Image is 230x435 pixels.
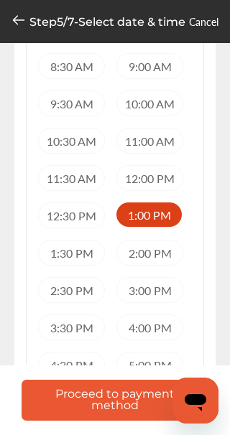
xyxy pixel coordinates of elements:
div: 10:00 AM [116,90,183,116]
div: 12:30 PM [38,202,105,228]
div: 11:30 AM [38,165,105,191]
div: 4:30 PM [38,352,105,378]
iframe: Button to launch messaging window [172,378,218,424]
button: Proceed to payment method [22,380,208,421]
div: 9:00 AM [116,53,183,79]
div: 3:00 PM [116,277,183,303]
div: 2:00 PM [116,240,183,266]
div: 1:00 PM [116,202,182,227]
a: Cancel [189,14,218,29]
div: 2:30 PM [38,277,105,303]
div: 10:30 AM [38,128,105,154]
div: 5:00 PM [116,352,183,378]
div: 11:00 AM [116,128,183,154]
div: 1:30 PM [38,240,105,266]
div: 12:00 PM [116,165,183,191]
div: 3:30 PM [38,314,105,340]
div: 4:00 PM [116,314,183,340]
div: 8:30 AM [38,53,105,79]
div: 9:30 AM [38,90,105,116]
p: Step 5 / 7 - Select date & time [29,15,185,29]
